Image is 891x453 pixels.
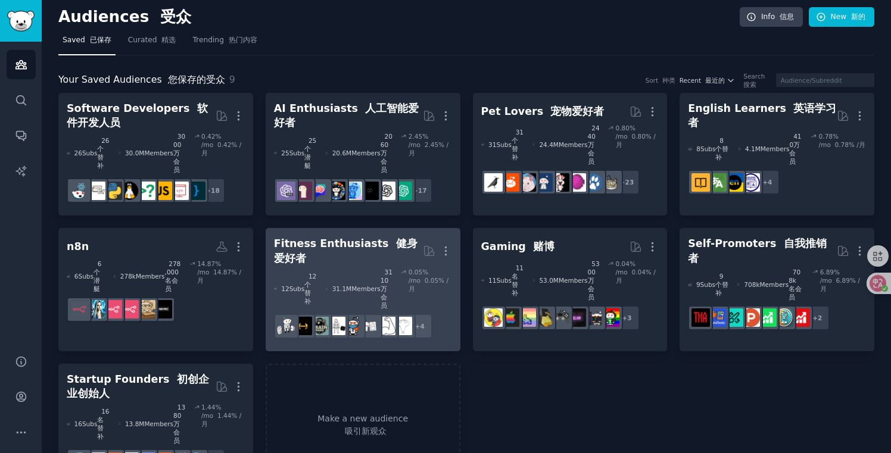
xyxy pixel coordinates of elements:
img: GummySearch logo [7,11,35,32]
a: Info 信息 [740,7,803,27]
img: languagelearning [742,173,760,192]
font: 1.44% /月 [201,412,241,427]
font: 2060万会员 [381,133,392,173]
div: Fitness Enthusiasts [274,236,423,265]
font: 新的 [851,13,865,21]
font: 宠物爱好者 [550,105,604,117]
img: ChatGPT [394,182,412,200]
a: Self-Promoters 自我推销者9Subs 9个替补708kMembers 708k 名会员6.89% /mo 6.89% /月+2youtubepromotionAppIdeassel... [680,228,874,351]
img: Fitness [394,317,412,335]
div: Pet Lovers [481,104,605,119]
div: Software Developers [67,101,216,130]
div: 8 Sub s [688,132,730,165]
img: n8nPro [154,300,172,318]
img: cats [601,173,619,192]
div: Search [743,72,771,89]
img: artificial [344,182,362,200]
img: GamingLeaksAndRumours [568,308,586,327]
font: 6.89% /月 [820,277,860,292]
img: CozyGamers [518,308,536,327]
div: + 2 [805,305,830,330]
a: New 新的 [809,7,874,27]
font: 3110万会员 [381,268,392,309]
div: Gaming [481,239,555,254]
span: Your Saved Audiences [58,73,225,88]
img: n8n_ai_agents [104,300,122,318]
font: 708k 名会员 [789,268,802,301]
img: AppIdeas [775,308,793,327]
img: GymMotivation [310,317,329,335]
img: ProductHunters [742,308,760,327]
font: 12个替补 [304,273,316,305]
div: AI Enthusiasts [274,101,423,130]
font: 11名替补 [512,264,524,296]
font: 6个潜艇 [94,260,101,292]
img: selfpromotion [758,308,777,327]
font: 0.42% /月 [201,141,241,157]
font: 16名替补 [97,408,109,440]
div: 26 Sub s [67,132,110,174]
img: programming [187,182,205,200]
div: Self-Promoters [688,236,837,265]
a: Pet Lovers 宠物爱好者31Subs 31个替补24.4MMembers 2440万会员0.80% /mo 0.80% /月+23catsdogsAquariumsparrotsdogs... [473,93,668,216]
div: + 4 [407,314,432,339]
font: 14.87% /月 [197,268,241,284]
img: automation [87,300,105,318]
div: 6 Sub s [67,260,105,293]
a: Gaming 赌博11Subs 11名替补53.0MMembers 5300万会员0.04% /mo 0.04% /月+3gamingpcgamingGamingLeaksAndRumoursI... [473,228,668,351]
font: 0.05% /月 [409,277,448,292]
div: 11 Sub s [481,260,525,301]
div: 25 Sub s [274,132,317,174]
img: n8n_on_server [120,300,139,318]
font: 26个替补 [97,137,109,169]
img: gaming [601,308,619,327]
font: 5300万会员 [588,260,600,301]
a: English Learners 英语学习者8Subs 8个替补4.1MMembers 410万会员0.78% /mo 0.78% /月+4languagelearningEnglishLear... [680,93,874,216]
img: Health [344,317,362,335]
a: AI Enthusiasts 人工智能爱好者25Subs 25个潜艇20.6MMembers 2060万会员2.45% /mo 2.45% /月+17ChatGPTOpenAIArtificia... [266,93,460,216]
font: 9个替补 [715,273,728,296]
div: + 18 [200,178,225,203]
span: Curated [128,35,176,46]
font: 0.78% /月 [835,141,865,148]
img: OpenAI [377,182,395,200]
img: ArtificialInteligence [360,182,379,200]
div: n8n [67,239,89,254]
font: 最近的 [705,77,725,84]
font: 软件开发人员 [67,102,208,129]
div: Startup Founders [67,372,216,401]
img: javascript [154,182,172,200]
div: 0.05 % /mo [409,268,452,310]
div: 0.78 % /mo [819,132,866,165]
a: Software Developers 软件开发人员26Subs 26个替补30.0MMembers 3000万会员0.42% /mo 0.42% /月+18programmingwebdevj... [58,93,253,216]
img: macgaming [501,308,519,327]
img: ChatGPTPro [277,182,295,200]
img: GYM [327,317,345,335]
div: 4.1M Members [738,132,803,165]
img: loseit [360,317,379,335]
img: Python [104,182,122,200]
input: Audience/Subreddit [776,73,874,87]
div: 1.44 % /mo [201,403,245,445]
div: 53.0M Members [532,260,600,301]
img: workout [294,317,312,335]
font: 0.80% /月 [616,133,656,148]
a: Curated 精选 [124,31,180,55]
div: Sort [646,76,675,85]
font: 31个替补 [512,129,524,161]
img: GamerPals [484,308,503,327]
div: 30.0M Members [119,132,186,174]
img: n8n [70,300,89,318]
img: aiArt [327,182,345,200]
img: BeardedDragons [501,173,519,192]
div: 278k Members [113,260,182,293]
font: 热门内容 [229,36,257,44]
font: 2.45% /月 [409,141,448,157]
font: 410万会员 [789,133,801,165]
a: Fitness Enthusiasts 健身爱好者12Subs 12个替补31.1MMembers 3110万会员0.05% /mo 0.05% /月+4Fitnessstrength_trai... [266,228,460,351]
img: reactjs [70,182,89,200]
font: 278,000 名会员 [165,260,181,292]
font: 1380万会员 [173,404,185,444]
font: 8个替补 [715,137,728,161]
font: 初创企业创始人 [67,373,209,400]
